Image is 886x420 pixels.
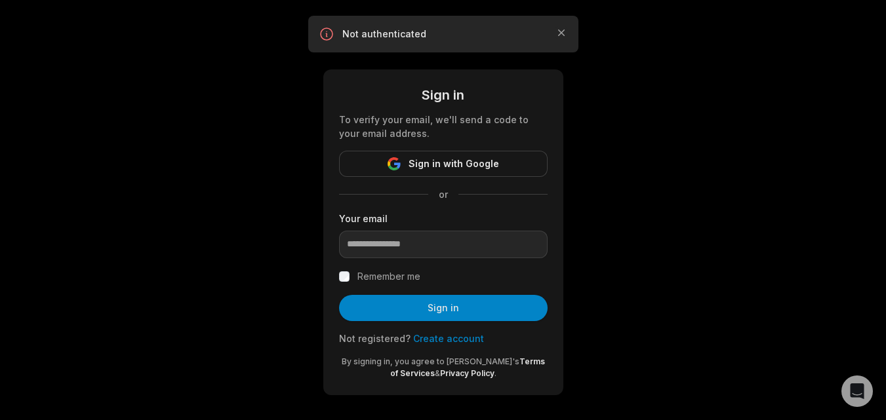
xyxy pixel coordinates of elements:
a: Terms of Services [390,356,545,378]
span: or [428,187,458,201]
button: Sign in with Google [339,151,548,177]
span: . [494,368,496,378]
label: Remember me [357,269,420,284]
p: Not authenticated [342,28,544,41]
button: Sign in [339,295,548,321]
div: Sign in [339,85,548,105]
a: Privacy Policy [440,368,494,378]
span: By signing in, you agree to [PERSON_NAME]'s [342,356,519,366]
div: To verify your email, we'll send a code to your email address. [339,113,548,140]
a: Create account [413,333,484,344]
span: Sign in with Google [409,156,499,172]
label: Your email [339,212,548,225]
span: & [435,368,440,378]
span: Not registered? [339,333,411,344]
div: Open Intercom Messenger [841,375,873,407]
